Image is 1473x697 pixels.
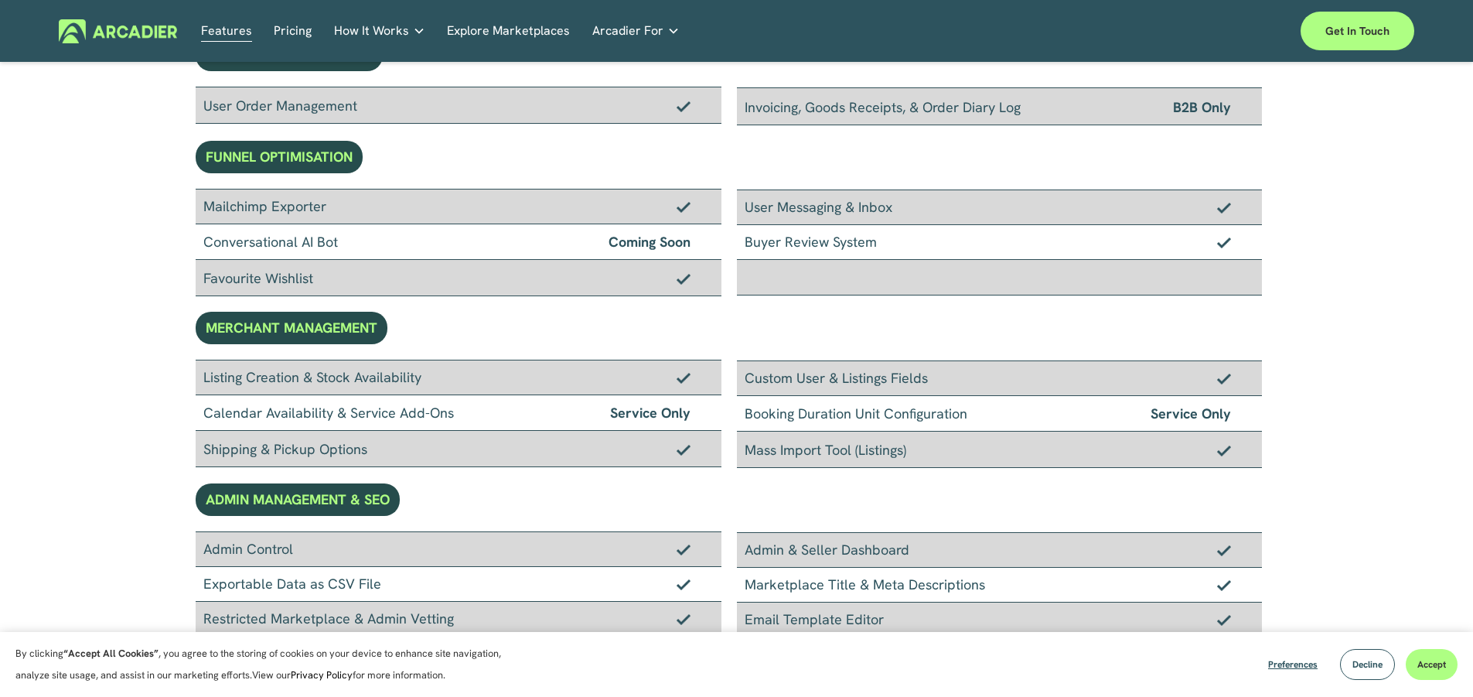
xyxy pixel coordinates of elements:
[63,647,159,660] strong: “Accept All Cookies”
[677,101,690,111] img: Checkmark
[677,579,690,589] img: Checkmark
[196,260,721,296] div: Favourite Wishlist
[592,19,680,43] a: folder dropdown
[1301,12,1414,50] a: Get in touch
[274,19,312,43] a: Pricing
[196,360,721,395] div: Listing Creation & Stock Availability
[609,231,690,253] span: Coming Soon
[1352,658,1383,671] span: Decline
[677,444,690,455] img: Checkmark
[737,568,1263,603] div: Marketplace Title & Meta Descriptions
[737,396,1263,432] div: Booking Duration Unit Configuration
[737,87,1263,125] div: Invoicing, Goods Receipts, & Order Diary Log
[1173,96,1231,118] span: B2B Only
[737,432,1263,468] div: Mass Import Tool (Listings)
[196,531,721,567] div: Admin Control
[196,395,721,431] div: Calendar Availability & Service Add-Ons
[1268,658,1318,671] span: Preferences
[677,544,690,555] img: Checkmark
[196,602,721,637] div: Restricted Marketplace & Admin Vetting
[1340,649,1395,680] button: Decline
[196,312,387,344] div: MERCHANT MANAGEMENT
[677,273,690,284] img: Checkmark
[610,401,690,424] span: Service Only
[196,567,721,602] div: Exportable Data as CSV File
[334,20,409,42] span: How It Works
[1151,402,1231,425] span: Service Only
[677,613,690,624] img: Checkmark
[1217,545,1231,555] img: Checkmark
[334,19,425,43] a: folder dropdown
[1217,445,1231,456] img: Checkmark
[196,224,721,260] div: Conversational AI Bot
[1396,623,1473,697] iframe: Chat Widget
[447,19,570,43] a: Explore Marketplaces
[737,360,1263,396] div: Custom User & Listings Fields
[1217,373,1231,384] img: Checkmark
[196,87,721,124] div: User Order Management
[196,483,400,516] div: ADMIN MANAGEMENT & SEO
[737,225,1263,260] div: Buyer Review System
[1217,202,1231,213] img: Checkmark
[1217,579,1231,590] img: Checkmark
[677,201,690,212] img: Checkmark
[737,532,1263,568] div: Admin & Seller Dashboard
[196,189,721,224] div: Mailchimp Exporter
[196,141,363,173] div: FUNNEL OPTIMISATION
[1217,237,1231,248] img: Checkmark
[291,668,353,682] a: Privacy Policy
[1217,614,1231,625] img: Checkmark
[59,19,177,43] img: Arcadier
[1256,649,1329,680] button: Preferences
[196,431,721,467] div: Shipping & Pickup Options
[15,643,518,686] p: By clicking , you agree to the storing of cookies on your device to enhance site navigation, anal...
[201,19,252,43] a: Features
[592,20,663,42] span: Arcadier For
[677,372,690,383] img: Checkmark
[737,603,1263,637] div: Email Template Editor
[737,190,1263,225] div: User Messaging & Inbox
